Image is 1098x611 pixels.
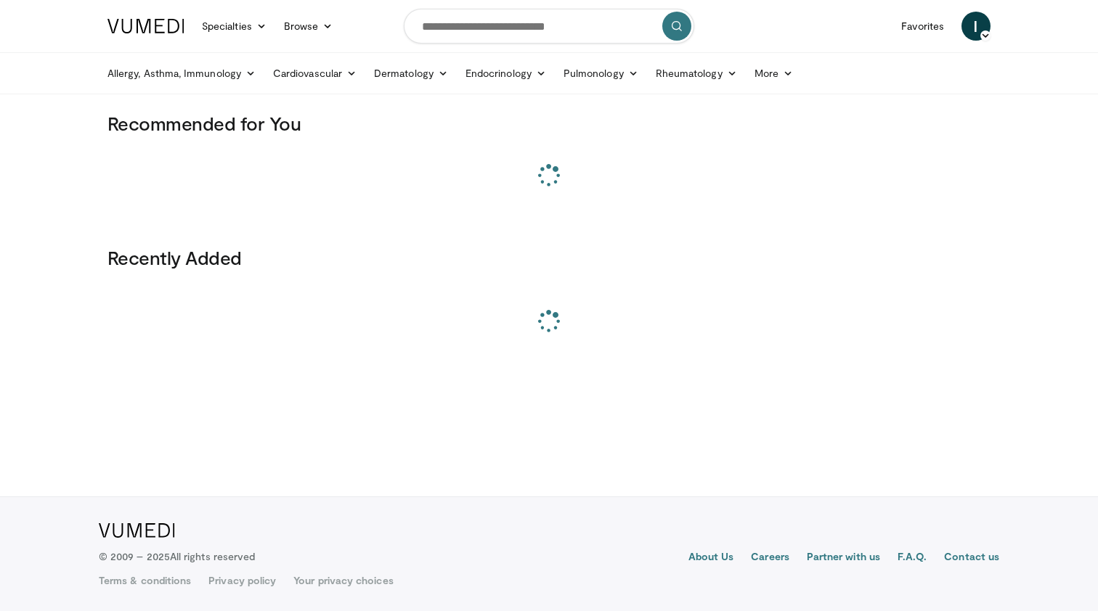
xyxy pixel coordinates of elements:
a: About Us [688,549,734,567]
p: © 2009 – 2025 [99,549,255,564]
h3: Recommended for You [107,112,991,135]
a: F.A.Q. [898,549,927,567]
a: Browse [275,12,342,41]
input: Search topics, interventions [404,9,694,44]
a: Partner with us [807,549,880,567]
a: Pulmonology [555,59,647,88]
h3: Recently Added [107,246,991,269]
a: Specialties [193,12,275,41]
a: Contact us [944,549,999,567]
a: Endocrinology [457,59,555,88]
a: Favorites [892,12,953,41]
a: Your privacy choices [293,573,393,588]
a: I [961,12,991,41]
span: All rights reserved [170,550,255,562]
a: Allergy, Asthma, Immunology [99,59,264,88]
a: More [746,59,802,88]
a: Dermatology [365,59,457,88]
a: Careers [751,549,789,567]
a: Rheumatology [647,59,746,88]
a: Cardiovascular [264,59,365,88]
img: VuMedi Logo [99,523,175,538]
img: VuMedi Logo [107,19,184,33]
a: Privacy policy [208,573,276,588]
a: Terms & conditions [99,573,191,588]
